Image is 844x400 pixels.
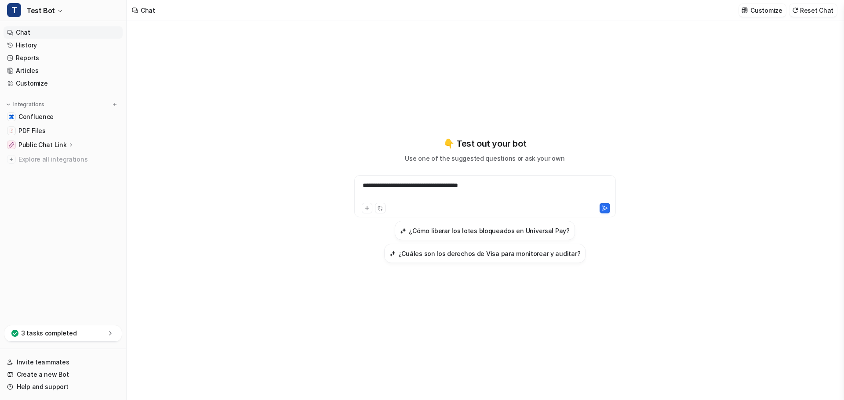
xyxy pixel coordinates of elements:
[26,4,55,17] span: Test Bot
[4,381,123,393] a: Help and support
[18,112,54,121] span: Confluence
[4,111,123,123] a: ConfluenceConfluence
[405,154,564,163] p: Use one of the suggested questions or ask your own
[4,100,47,109] button: Integrations
[4,153,123,166] a: Explore all integrations
[4,368,123,381] a: Create a new Bot
[384,244,586,263] button: ¿Cuáles son los derechos de Visa para monitorear y auditar?¿Cuáles son los derechos de Visa para ...
[789,4,837,17] button: Reset Chat
[18,126,45,135] span: PDF Files
[13,101,44,108] p: Integrations
[5,101,11,108] img: expand menu
[444,137,526,150] p: 👇 Test out your bot
[742,7,748,14] img: customize
[792,7,798,14] img: reset
[9,142,14,148] img: Public Chat Link
[4,356,123,368] a: Invite teammates
[18,152,119,166] span: Explore all integrations
[4,39,123,51] a: History
[141,6,155,15] div: Chat
[4,65,123,77] a: Articles
[7,3,21,17] span: T
[4,26,123,39] a: Chat
[409,226,569,235] h3: ¿Cómo liberar los lotes bloqueados en Universal Pay?
[398,249,580,258] h3: ¿Cuáles son los derechos de Visa para monitorear y auditar?
[18,141,67,149] p: Public Chat Link
[389,250,396,257] img: ¿Cuáles son los derechos de Visa para monitorear y auditar?
[9,128,14,133] img: PDF Files
[4,125,123,137] a: PDF FilesPDF Files
[4,77,123,90] a: Customize
[21,329,76,338] p: 3 tasks completed
[400,227,406,234] img: ¿Cómo liberar los lotes bloqueados en Universal Pay?
[750,6,782,15] p: Customize
[395,221,575,240] button: ¿Cómo liberar los lotes bloqueados en Universal Pay?¿Cómo liberar los lotes bloqueados en Univers...
[112,101,118,108] img: menu_add.svg
[739,4,786,17] button: Customize
[9,114,14,119] img: Confluence
[7,155,16,164] img: explore all integrations
[4,52,123,64] a: Reports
